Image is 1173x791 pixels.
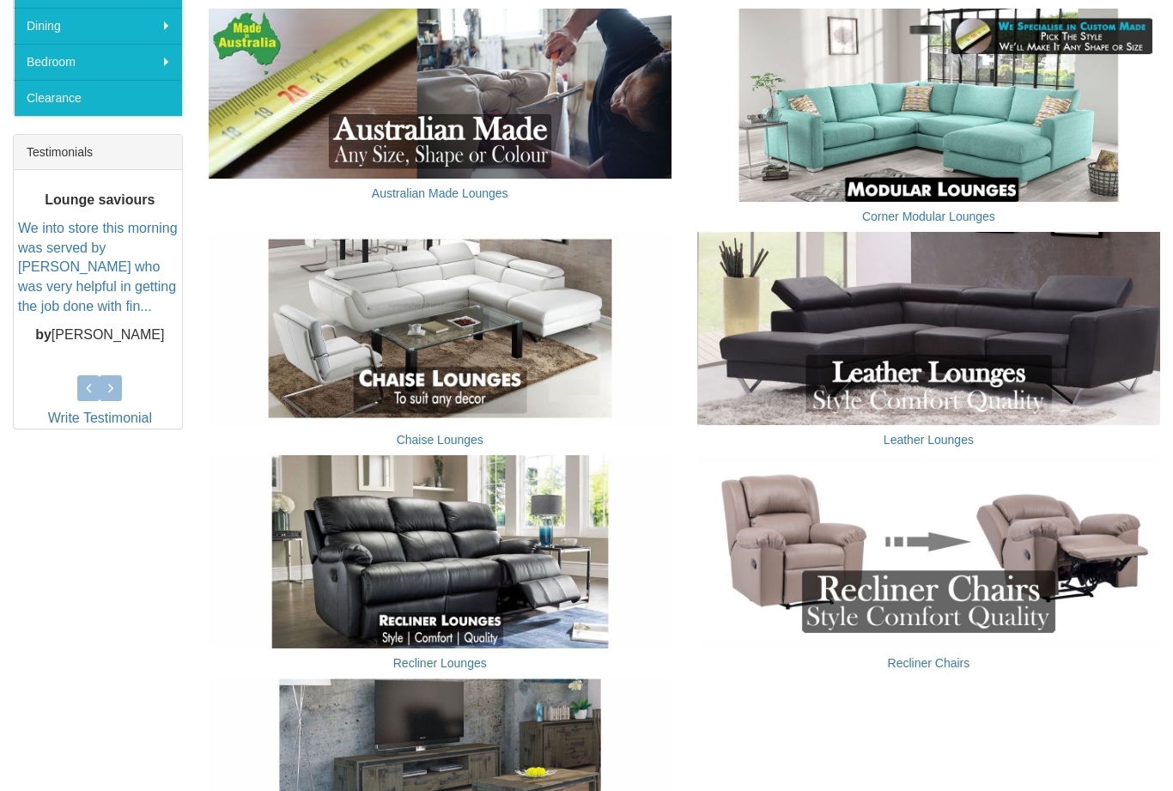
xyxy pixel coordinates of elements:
a: Recliner Lounges [393,656,487,670]
div: Testimonials [14,135,182,170]
img: Recliner Lounges [209,455,672,648]
img: Corner Modular Lounges [697,9,1160,202]
a: Write Testimonial [48,411,152,425]
a: Clearance [14,80,182,116]
img: Recliner Chairs [697,455,1160,648]
a: Dining [14,8,182,44]
a: Corner Modular Lounges [862,210,995,223]
a: Bedroom [14,44,182,80]
a: Australian Made Lounges [372,186,508,200]
b: Lounge saviours [45,192,155,207]
a: Chaise Lounges [397,433,483,447]
a: We into store this morning was served by [PERSON_NAME] who was very helpful in getting the job do... [18,221,178,313]
img: Leather Lounges [697,232,1160,425]
img: Australian Made Lounges [209,9,672,179]
a: Recliner Chairs [888,656,970,670]
img: Chaise Lounges [209,232,672,425]
p: [PERSON_NAME] [18,326,182,345]
a: Leather Lounges [884,433,974,447]
b: by [35,327,52,342]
